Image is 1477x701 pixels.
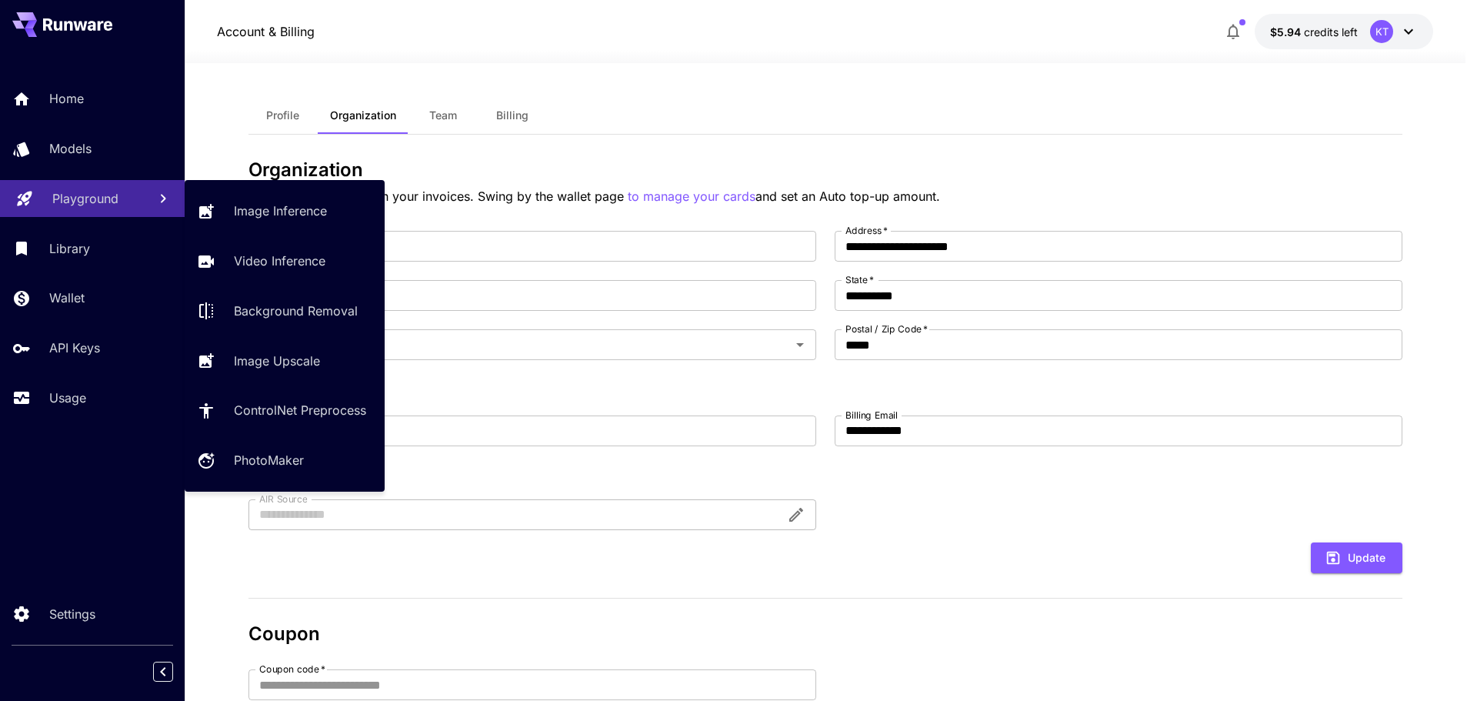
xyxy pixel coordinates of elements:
span: Organization [330,108,396,122]
label: Postal / Zip Code [845,322,928,335]
label: Address [845,224,888,237]
p: Wallet [49,289,85,307]
p: ControlNet Preprocess [234,401,366,419]
label: AIR Source [259,492,307,506]
div: KT [1370,20,1393,43]
button: Update [1311,542,1402,574]
p: Account & Billing [217,22,315,41]
span: and set an Auto top-up amount. [755,189,940,204]
label: Billing Email [845,409,898,422]
p: API Keys [49,339,100,357]
h3: Organization [248,159,1402,181]
label: Coupon code [259,663,325,676]
button: Open [789,334,811,356]
a: Image Upscale [185,342,385,379]
p: Library [49,239,90,258]
p: PhotoMaker [234,451,304,469]
p: Home [49,89,84,108]
button: $5.9369 [1255,14,1433,49]
span: Profile [266,108,299,122]
span: $5.94 [1270,25,1304,38]
a: Image Inference [185,192,385,230]
p: Settings [49,605,95,623]
p: Models [49,139,92,158]
span: Billing [496,108,528,122]
span: These details pop up on your invoices. Swing by the wallet page [248,189,628,204]
button: Collapse sidebar [153,662,173,682]
a: PhotoMaker [185,442,385,479]
p: Usage [49,389,86,407]
p: Playground [52,189,118,208]
div: Collapse sidebar [165,658,185,686]
p: Background Removal [234,302,358,320]
nav: breadcrumb [217,22,315,41]
div: $5.9369 [1270,24,1358,40]
h3: Coupon [248,623,1402,645]
a: Background Removal [185,292,385,330]
span: credits left [1304,25,1358,38]
label: State [845,273,874,286]
p: Image Inference [234,202,327,220]
a: Video Inference [185,242,385,280]
p: to manage your cards [628,187,755,206]
span: Team [429,108,457,122]
p: Video Inference [234,252,325,270]
a: ControlNet Preprocess [185,392,385,429]
p: Image Upscale [234,352,320,370]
